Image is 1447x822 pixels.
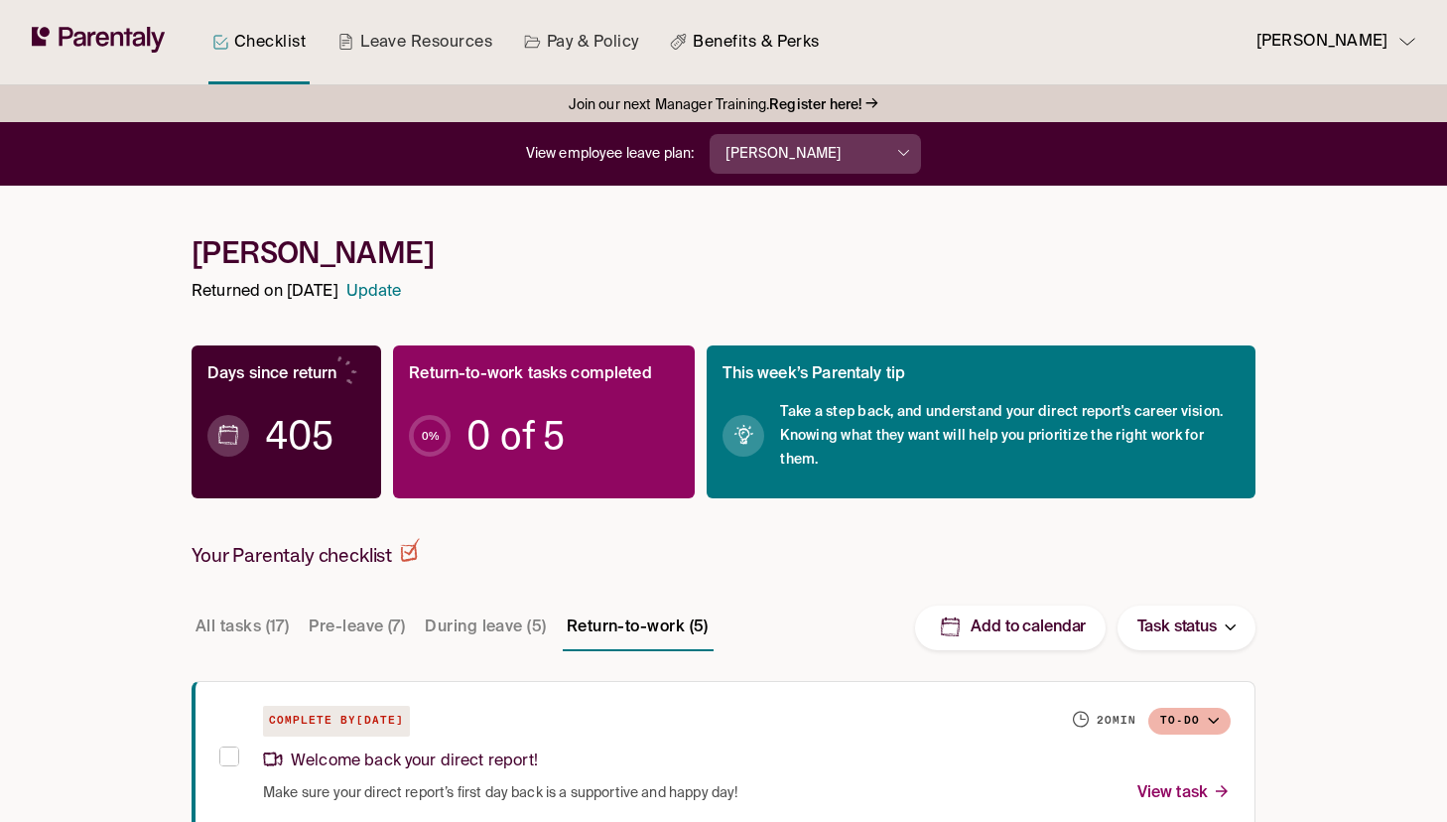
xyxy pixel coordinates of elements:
p: View employee leave plan: [526,144,695,165]
span: 0 of 5 [466,426,565,446]
button: All tasks (17) [192,604,293,651]
button: Task status [1118,606,1255,650]
button: Return-to-work (5) [563,604,713,651]
p: Welcome back your direct report! [263,749,538,775]
span: Make sure your direct report’s first day back is a supportive and happy day! [263,783,737,803]
p: [PERSON_NAME] [1256,29,1387,56]
button: To-do [1148,708,1231,735]
p: Returned on [DATE] [192,279,338,306]
span: Join our next Manager Training. [569,92,862,119]
p: [PERSON_NAME] [725,144,841,165]
span: 405 [265,426,333,446]
p: Add to calendar [971,617,1086,638]
p: → [865,90,878,119]
button: Add to calendar [915,606,1106,650]
a: Join our next Manager Training.Register here!→ [569,92,879,119]
button: During leave (5) [421,604,550,651]
h2: Your Parentaly checklist [192,538,420,568]
button: [PERSON_NAME] [710,134,921,174]
p: Return-to-work tasks completed [409,361,652,388]
h6: Complete by [DATE] [263,706,410,737]
p: This week’s Parentaly tip [723,361,905,388]
a: Update [346,279,402,306]
strong: Register here! [769,98,861,112]
span: Take a step back, and understand your direct report's career vision. Knowing what they want will ... [780,400,1240,472]
h1: [PERSON_NAME] [192,234,1255,271]
h6: 20 min [1097,713,1136,729]
div: Task stage tabs [192,604,717,651]
p: Days since return [207,361,337,388]
p: View task [1137,780,1231,807]
button: Pre-leave (7) [305,604,409,651]
p: Task status [1137,615,1217,641]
